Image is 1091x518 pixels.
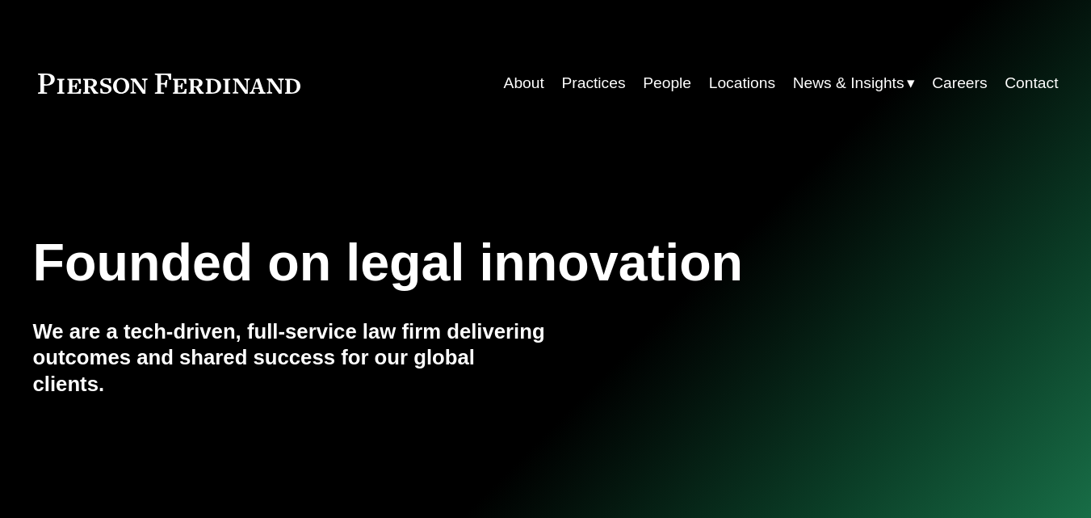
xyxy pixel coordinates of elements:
[932,68,987,99] a: Careers
[1005,68,1058,99] a: Contact
[33,318,546,398] h4: We are a tech-driven, full-service law firm delivering outcomes and shared success for our global...
[709,68,775,99] a: Locations
[643,68,691,99] a: People
[504,68,544,99] a: About
[793,68,915,99] a: folder dropdown
[793,69,904,98] span: News & Insights
[561,68,625,99] a: Practices
[33,233,887,293] h1: Founded on legal innovation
